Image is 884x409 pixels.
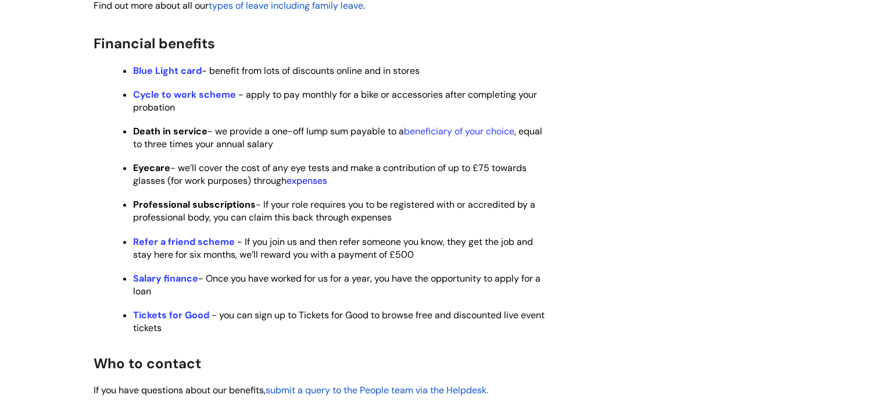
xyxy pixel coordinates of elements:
span: - apply to pay monthly for a bike or accessories after completing your probation [133,88,537,113]
span: - we provide a one-off lump sum payable to a , equal to three times your annual salary [133,125,542,150]
a: Salary finance [133,272,198,284]
a: Tickets for Good [133,309,209,321]
span: submit a query to the People team via the Helpdesk. [266,384,488,396]
span: - you can sign up to Tickets for Good to browse free and discounted live event tickets [133,309,545,334]
span: Who to contact [94,354,201,372]
span: - we’ll cover the cost of any eye tests and make a contribution of up to £75 towards glasses (for... [133,162,527,187]
a: Refer a friend scheme [133,236,235,248]
a: submit a query to the People team via the Helpdesk. [266,383,488,397]
strong: Death in service [133,125,207,137]
span: - Once you have worked for us for a year, you have the opportunity to apply for a loan [133,272,541,297]
span: - If you join us and then refer someone you know, they get the job and stay here for six months, ... [133,236,533,261]
span: Financial benefits [94,34,215,52]
span: If you have questions about our benefits, [94,384,266,396]
span: - benefit from lots of discounts online and in stores [133,65,420,77]
a: expenses [287,175,327,187]
a: beneficiary of your choice [404,125,514,137]
a: Blue Light card [133,65,202,77]
strong: Eyecare [133,162,170,174]
span: - If your role requires you to be registered with or accredited by a professional body, you can c... [133,198,535,223]
strong: Professional subscriptions [133,198,256,211]
a: Cycle to work scheme [133,88,236,101]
